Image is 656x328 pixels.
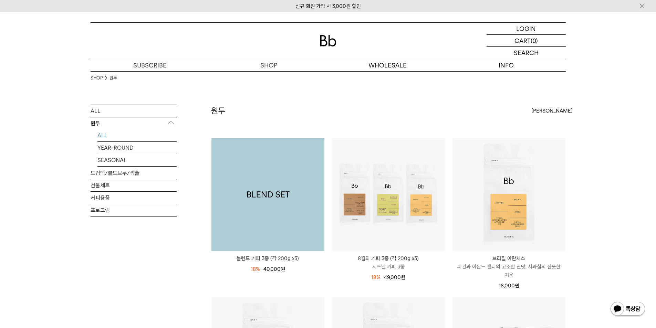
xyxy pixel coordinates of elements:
p: 8월의 커피 3종 (각 200g x3) [332,254,445,263]
span: 원 [281,266,285,272]
p: LOGIN [516,23,536,34]
div: 18% [251,265,260,273]
p: 원두 [91,117,177,130]
p: INFO [447,59,566,71]
p: 피칸과 아몬드 캔디의 고소한 단맛, 사과칩의 산뜻한 여운 [452,263,565,279]
a: ALL [97,129,177,141]
a: 8월의 커피 3종 (각 200g x3) 시즈널 커피 3종 [332,254,445,271]
a: SHOP [91,75,103,82]
a: 브라질 아란치스 피칸과 아몬드 캔디의 고소한 단맛, 사과칩의 산뜻한 여운 [452,254,565,279]
p: SEARCH [514,47,539,59]
a: CART (0) [487,35,566,47]
span: 원 [515,283,519,289]
a: SHOP [209,59,328,71]
a: 원두 [110,75,117,82]
img: 브라질 아란치스 [452,138,565,251]
span: 40,000 [263,266,285,272]
img: 로고 [320,35,336,46]
span: [PERSON_NAME] [531,107,573,115]
p: CART [514,35,531,46]
h2: 원두 [211,105,226,117]
a: SUBSCRIBE [91,59,209,71]
a: 프로그램 [91,204,177,216]
img: 8월의 커피 3종 (각 200g x3) [332,138,445,251]
a: SEASONAL [97,154,177,166]
img: 1000001179_add2_053.png [211,138,324,251]
div: 18% [371,273,381,282]
a: YEAR-ROUND [97,142,177,154]
a: LOGIN [487,23,566,35]
a: ALL [91,105,177,117]
a: 드립백/콜드브루/캡슐 [91,167,177,179]
a: 커피용품 [91,192,177,204]
p: WHOLESALE [328,59,447,71]
p: (0) [531,35,538,46]
p: 시즈널 커피 3종 [332,263,445,271]
p: 브라질 아란치스 [452,254,565,263]
a: 블렌드 커피 3종 (각 200g x3) [211,254,324,263]
a: 신규 회원 가입 시 3,000원 할인 [295,3,361,9]
a: 블렌드 커피 3종 (각 200g x3) [211,138,324,251]
span: 18,000 [499,283,519,289]
img: 카카오톡 채널 1:1 채팅 버튼 [610,301,646,318]
span: 원 [401,274,405,281]
span: 49,000 [384,274,405,281]
a: 선물세트 [91,179,177,191]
